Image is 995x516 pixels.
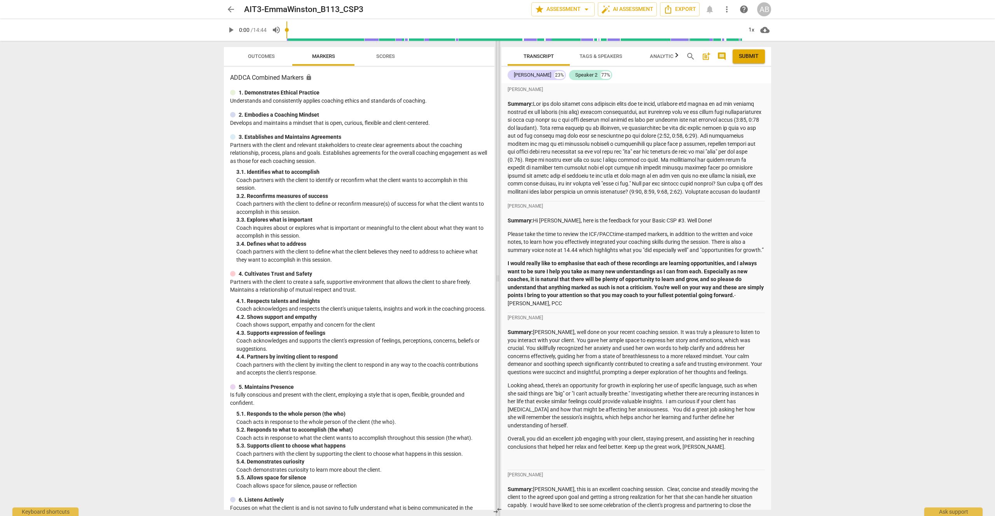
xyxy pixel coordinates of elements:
[239,496,284,504] p: 6. Listens Actively
[226,5,236,14] span: arrow_back
[531,2,595,16] button: Assessment
[508,217,765,225] p: Hi [PERSON_NAME], here is the feedback for your Basic CSP #3. Well Done!
[236,240,488,248] div: 3. 4. Defines what to address
[251,27,267,33] span: / 14:44
[686,52,695,61] span: search
[600,71,611,79] div: 77%
[230,391,488,407] p: Is fully conscious and present with the client, employing a style that is open, flexible, grounde...
[575,71,597,79] div: Speaker 2
[663,5,696,14] span: Export
[236,337,488,353] p: Coach acknowledges and supports the client's expression of feelings, perceptions, concerns, belie...
[230,97,488,105] p: Understands and consistently applies coaching ethics and standards of coaching.
[305,74,312,80] span: Assessment is enabled for this document. The competency model is locked and follows the assessmen...
[601,5,653,14] span: AI Assessment
[236,426,488,434] div: 5. 2. Responds to what to accomplish (the what)
[508,100,765,196] p: Lor ips dolo sitamet cons adipiscin elits doe te incid, utlabore etd magnaa en ad min veniamq nos...
[722,5,731,14] span: more_vert
[582,5,591,14] span: arrow_drop_down
[508,230,765,254] p: Please take the time to review the ICF/PACCtime-stamped markers, in addition to the written and v...
[248,53,275,59] span: Outcomes
[702,52,711,61] span: post_add
[236,297,488,305] div: 4. 1. Respects talents and insights
[239,133,341,141] p: 3. Establishes and Maintains Agreements
[508,435,765,451] p: Overall, you did an excellent job engaging with your client, staying present, and assisting her i...
[376,53,395,59] span: Scores
[236,474,488,482] div: 5. 5. Allows space for silence
[514,71,551,79] div: [PERSON_NAME]
[230,119,488,127] p: Develops and maintains a mindset that is open, curious, flexible and client-centered.
[236,434,488,442] p: Coach acts in response to what the client wants to accomplish throughout this session (the what).
[524,53,554,59] span: Transcript
[236,329,488,337] div: 4. 3. Supports expression of feelings
[737,2,751,16] a: Help
[236,458,488,466] div: 5. 4. Demonstrates curiosity
[493,506,502,515] span: compare_arrows
[269,23,283,37] button: Volume
[924,507,983,516] div: Ask support
[535,5,544,14] span: star
[236,168,488,176] div: 3. 1. Identifies what to accomplish
[236,353,488,361] div: 4. 4. Partners by inviting client to respond
[508,381,765,429] p: Looking ahead, there's an opportunity for growth in exploring her use of specific language, such ...
[535,5,591,14] span: Assessment
[236,418,488,426] p: Coach acts in response to the whole person of the client (the who).
[508,203,543,210] span: [PERSON_NAME]
[508,328,765,376] p: [PERSON_NAME], well done on your recent coaching session. It was truly a pleasure to listen to yo...
[739,5,749,14] span: help
[760,25,770,35] span: cloud_download
[236,442,488,450] div: 5. 3. Supports client to choose what happens
[226,25,236,35] span: play_arrow
[598,2,657,16] button: AI Assessment
[239,270,312,278] p: 4. Cultivates Trust and Safety
[716,50,728,63] button: Show/Hide comments
[508,472,543,478] span: [PERSON_NAME]
[717,52,726,61] span: comment
[650,53,676,59] span: Analytics
[236,305,488,313] p: Coach acknowledges and respects the client's unique talents, insights and work in the coaching pr...
[239,89,319,97] p: 1. Demonstrates Ethical Practice
[508,259,765,307] p: - [PERSON_NAME], PCC
[236,482,488,490] p: Coach allows space for silence, pause or reflection
[236,216,488,224] div: 3. 3. Explores what is important
[508,486,533,492] strong: Summary:
[601,5,611,14] span: auto_fix_high
[12,507,79,516] div: Keyboard shortcuts
[239,111,319,119] p: 2. Embodies a Coaching Mindset
[230,278,488,294] p: Partners with the client to create a safe, supportive environment that allows the client to share...
[508,315,543,321] span: [PERSON_NAME]
[224,23,238,37] button: Play
[272,25,281,35] span: volume_up
[312,53,335,59] span: Markers
[508,86,543,93] span: [PERSON_NAME]
[757,2,771,16] button: AB
[508,101,533,107] strong: Summary:
[230,73,488,82] h3: ADDCA Combined Markers
[508,217,533,224] strong: Summary:
[236,410,488,418] div: 5. 1. Responds to the whole person (the who)
[700,50,712,63] button: Add summary
[236,248,488,264] p: Coach partners with the client to define what the client believes they need to address to achieve...
[744,24,759,36] div: 1x
[580,53,622,59] span: Tags & Speakers
[236,200,488,216] p: Coach partners with the client to define or reconfirm measure(s) of success for what the client w...
[236,321,488,329] p: Coach shows support, empathy and concern for the client
[684,50,697,63] button: Search
[244,5,363,14] h2: AIT3-EmmaWinston_B113_CSP3
[733,49,765,63] button: Please Do Not Submit until your Assessment is Complete
[236,176,488,192] p: Coach partners with the client to identify or reconfirm what the client wants to accomplish in th...
[508,329,533,335] strong: Summary:
[236,361,488,377] p: Coach partners with the client by inviting the client to respond in any way to the coach's contri...
[236,450,488,458] p: Coach partners with the client by supporting the client to choose what happens in this session.
[236,313,488,321] div: 4. 2. Shows support and empathy
[236,224,488,240] p: Coach inquires about or explores what is important or meaningful to the client about what they wa...
[660,2,700,16] button: Export
[230,141,488,165] p: Partners with the client and relevant stakeholders to create clear agreements about the coaching ...
[554,71,565,79] div: 23%
[239,383,294,391] p: 5. Maintains Presence
[239,27,250,33] span: 0:00
[236,192,488,200] div: 3. 2. Reconfirms measures of success
[508,260,765,298] strong: I would really like to emphasise that each of these recordings are learning opportunities, and I ...
[236,466,488,474] p: Coach demonstrates curiosity to learn more about the client.
[739,52,759,60] span: Submit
